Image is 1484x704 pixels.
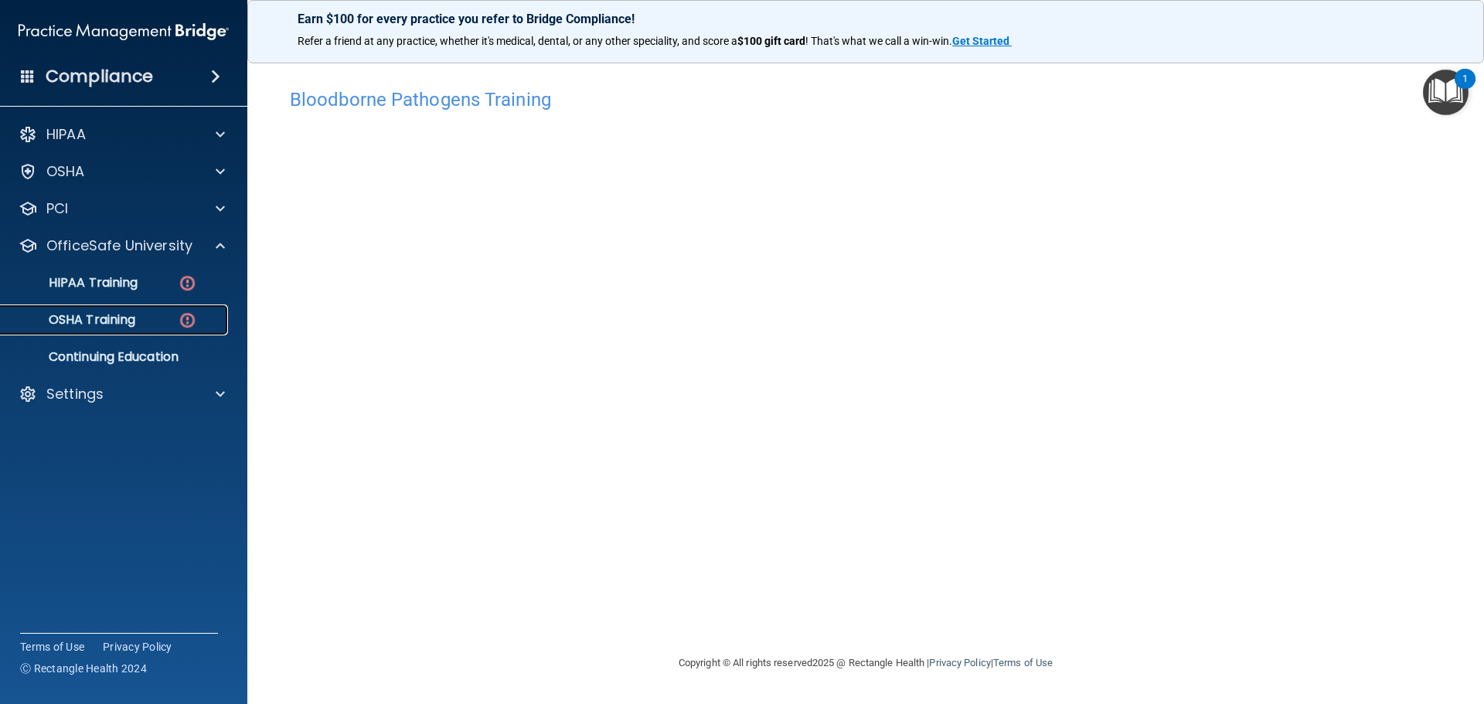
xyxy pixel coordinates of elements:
[10,275,138,291] p: HIPAA Training
[952,35,1012,47] a: Get Started
[1462,79,1468,99] div: 1
[737,35,805,47] strong: $100 gift card
[178,274,197,293] img: danger-circle.6113f641.png
[46,125,86,144] p: HIPAA
[103,639,172,655] a: Privacy Policy
[46,66,153,87] h4: Compliance
[19,125,225,144] a: HIPAA
[584,638,1148,688] div: Copyright © All rights reserved 2025 @ Rectangle Health | |
[19,236,225,255] a: OfficeSafe University
[290,118,1441,593] iframe: bbp
[20,639,84,655] a: Terms of Use
[952,35,1009,47] strong: Get Started
[178,311,197,330] img: danger-circle.6113f641.png
[298,35,737,47] span: Refer a friend at any practice, whether it's medical, dental, or any other speciality, and score a
[19,16,229,47] img: PMB logo
[1423,70,1469,115] button: Open Resource Center, 1 new notification
[19,199,225,218] a: PCI
[929,657,990,668] a: Privacy Policy
[19,162,225,181] a: OSHA
[993,657,1053,668] a: Terms of Use
[290,90,1441,110] h4: Bloodborne Pathogens Training
[10,312,135,328] p: OSHA Training
[46,385,104,403] p: Settings
[19,385,225,403] a: Settings
[46,162,85,181] p: OSHA
[298,12,1434,26] p: Earn $100 for every practice you refer to Bridge Compliance!
[46,199,68,218] p: PCI
[805,35,952,47] span: ! That's what we call a win-win.
[20,661,147,676] span: Ⓒ Rectangle Health 2024
[46,236,192,255] p: OfficeSafe University
[10,349,221,365] p: Continuing Education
